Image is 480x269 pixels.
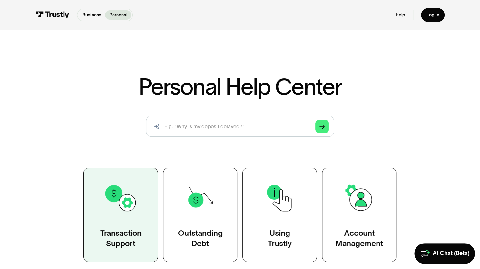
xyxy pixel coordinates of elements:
a: Help [396,12,405,18]
a: Log in [421,8,444,22]
a: Personal [105,10,131,20]
div: Outstanding Debt [178,228,223,249]
div: Account Management [335,228,383,249]
input: search [146,116,334,136]
div: AI Chat (Beta) [433,250,470,257]
a: AccountManagement [322,168,397,262]
div: Transaction Support [100,228,142,249]
a: UsingTrustly [242,168,317,262]
div: Log in [426,12,439,18]
h1: Personal Help Center [139,75,342,98]
a: Business [79,10,105,20]
p: Business [83,12,101,18]
a: TransactionSupport [83,168,158,262]
div: Using Trustly [268,228,292,249]
a: AI Chat (Beta) [414,243,475,264]
img: Trustly Logo [35,11,69,18]
p: Personal [109,12,127,18]
a: OutstandingDebt [163,168,238,262]
form: Search [146,116,334,136]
